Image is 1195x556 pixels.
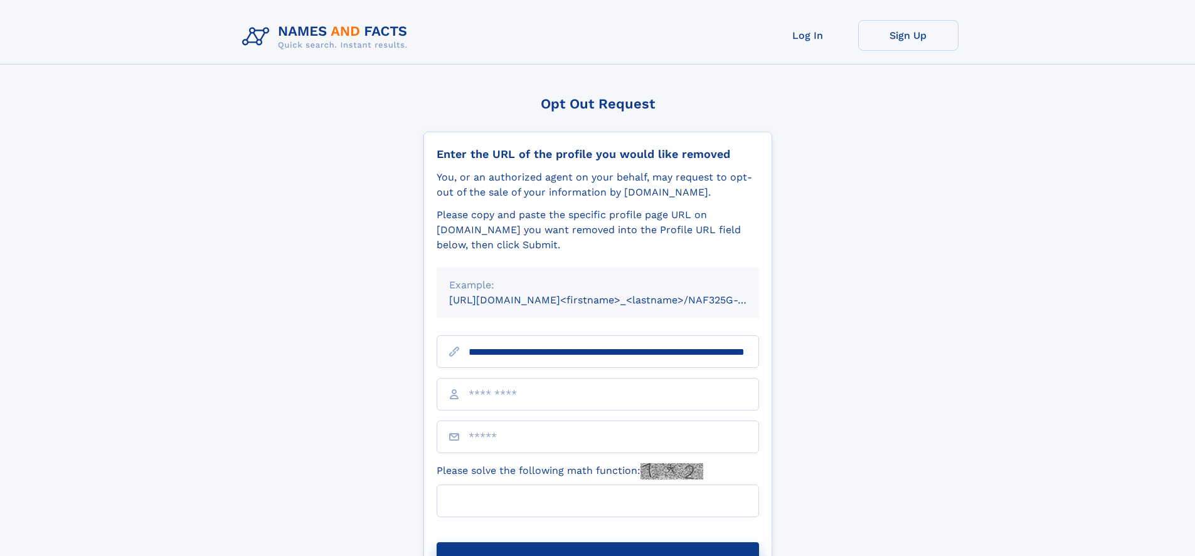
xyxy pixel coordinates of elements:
[449,278,746,293] div: Example:
[437,207,759,253] div: Please copy and paste the specific profile page URL on [DOMAIN_NAME] you want removed into the Pr...
[758,20,858,51] a: Log In
[437,463,703,480] label: Please solve the following math function:
[449,294,783,306] small: [URL][DOMAIN_NAME]<firstname>_<lastname>/NAF325G-xxxxxxxx
[437,147,759,161] div: Enter the URL of the profile you would like removed
[437,170,759,200] div: You, or an authorized agent on your behalf, may request to opt-out of the sale of your informatio...
[423,96,772,112] div: Opt Out Request
[858,20,959,51] a: Sign Up
[237,20,418,54] img: Logo Names and Facts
